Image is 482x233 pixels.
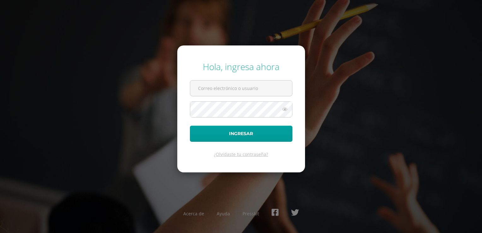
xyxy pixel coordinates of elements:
a: Ayuda [217,211,230,217]
div: Hola, ingresa ahora [190,61,292,73]
a: ¿Olvidaste tu contraseña? [214,151,268,157]
a: Acerca de [183,211,204,217]
button: Ingresar [190,126,292,142]
input: Correo electrónico o usuario [190,81,292,96]
a: Presskit [243,211,259,217]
